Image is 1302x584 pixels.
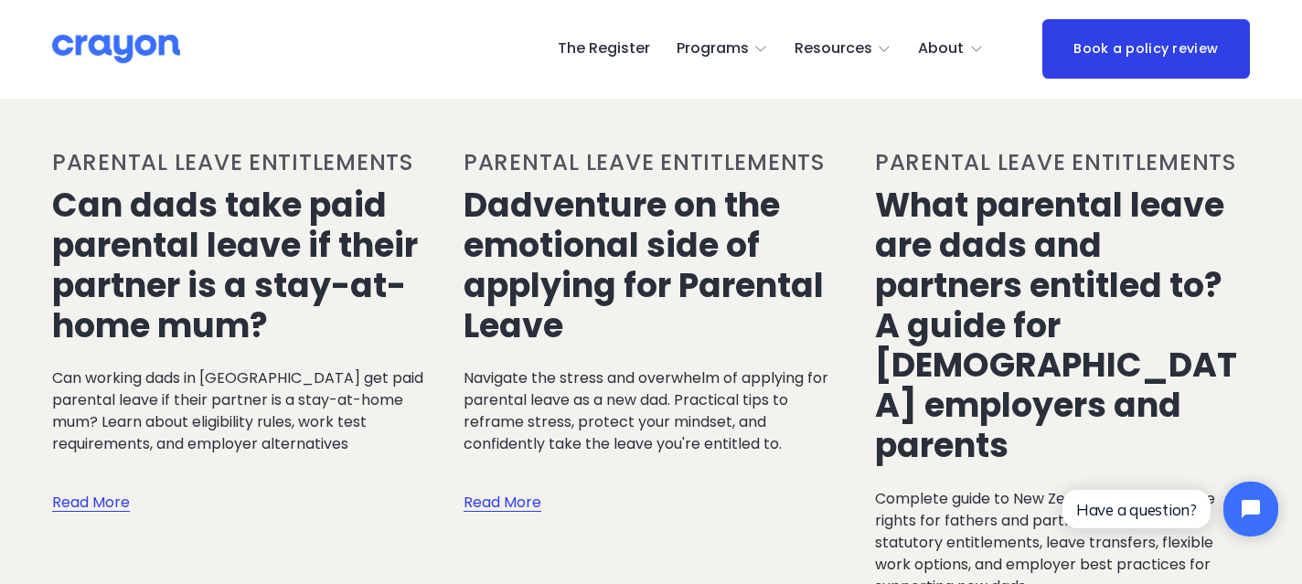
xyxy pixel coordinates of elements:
[52,182,418,348] a: Can dads take paid parental leave if their partner is a stay-at-home mum?
[795,36,872,62] span: Resources
[918,36,964,62] span: About
[795,35,892,64] a: folder dropdown
[52,33,180,65] img: Crayon
[52,367,427,455] p: Can working dads in [GEOGRAPHIC_DATA] get paid parental leave if their partner is a stay-at-home ...
[464,367,838,455] p: Navigate the stress and overwhelm of applying for parental leave as a new dad. Practical tips to ...
[52,146,413,178] a: Parental leave entitlements
[677,35,769,64] a: folder dropdown
[677,36,749,62] span: Programs
[875,146,1236,178] a: Parental leave entitlements
[1042,19,1250,79] a: Book a policy review
[918,35,984,64] a: folder dropdown
[52,455,130,515] a: Read More
[464,182,824,348] a: Dadventure on the emotional side of applying for Parental Leave
[875,182,1237,469] a: What parental leave are dads and partners entitled to? A guide for [DEMOGRAPHIC_DATA] employers a...
[1047,466,1294,552] iframe: Tidio Chat
[464,146,825,178] a: Parental leave entitlements
[464,455,541,515] a: Read More
[558,35,650,64] a: The Register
